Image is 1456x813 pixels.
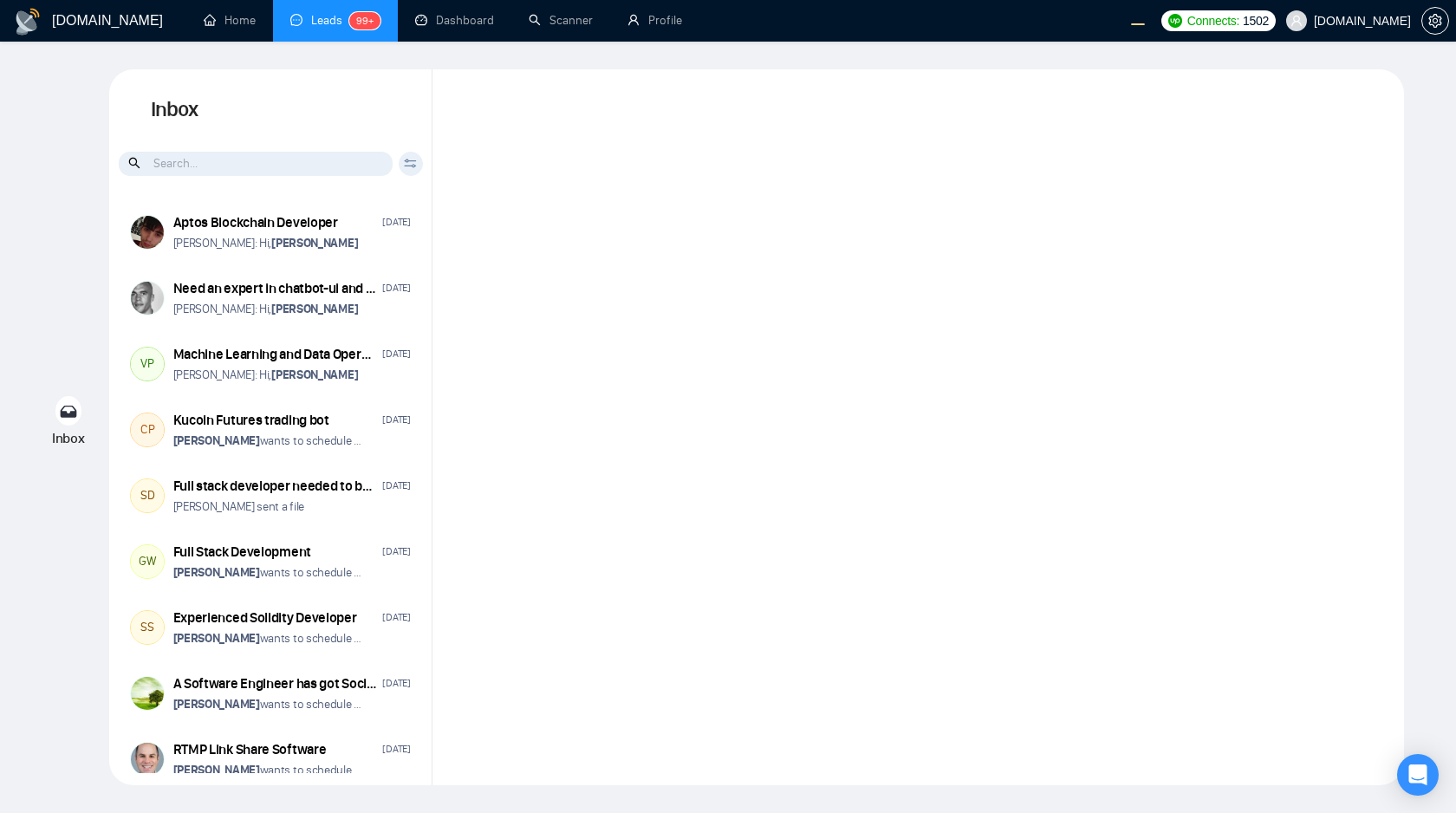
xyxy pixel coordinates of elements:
[131,479,164,512] div: SD
[382,543,410,560] div: [DATE]
[173,763,260,777] strong: [PERSON_NAME]
[173,631,260,646] strong: [PERSON_NAME]
[173,477,378,496] div: Full stack developer needed to build simple but professional ios/android app
[173,565,260,580] strong: [PERSON_NAME]
[173,433,363,449] p: wants to schedule a 60-minute meeting
[173,433,260,448] strong: [PERSON_NAME]
[173,696,363,712] p: wants to schedule a 60-minute meeting
[173,498,305,515] p: [PERSON_NAME] sent a file
[382,675,410,692] div: [DATE]
[1397,754,1439,796] div: Open Intercom Messenger
[1421,7,1449,35] button: setting
[173,762,363,778] p: wants to schedule a 60-minute meeting
[128,153,143,172] span: search
[1168,14,1182,28] img: upwork-logo.png
[204,13,256,28] a: homeHome
[131,348,164,380] div: VP
[382,478,410,494] div: [DATE]
[627,13,682,28] a: userProfile
[382,412,410,428] div: [DATE]
[529,13,593,28] a: searchScanner
[131,545,164,578] div: GW
[52,430,85,446] span: Inbox
[382,741,410,758] div: [DATE]
[173,367,359,383] p: [PERSON_NAME]: Hi,
[119,152,393,176] input: Search...
[109,69,432,151] h1: Inbox
[349,12,380,29] sup: 99+
[1187,11,1239,30] span: Connects:
[1243,11,1269,30] span: 1502
[131,413,164,446] div: CP
[173,411,329,430] div: Kucoin Futures trading bot
[1422,14,1448,28] span: setting
[131,677,164,710] img: Exan Untaz
[173,564,363,581] p: wants to schedule a 60-minute meeting
[382,609,410,626] div: [DATE]
[271,367,358,382] strong: [PERSON_NAME]
[173,608,357,628] div: Experienced Solidity Developer
[131,743,164,776] img: Daniel Mullaney
[1421,14,1449,28] a: setting
[14,8,42,36] img: logo
[131,611,164,644] div: SS
[290,13,380,28] a: messageLeads99+
[415,13,494,28] a: dashboardDashboard
[173,630,363,647] p: wants to schedule a 60-minute meeting
[1290,15,1303,27] span: user
[173,674,378,693] div: A Software Engineer has got Social Media application development experience with Spring Boot
[173,543,311,562] div: Full Stack Development
[173,697,260,712] strong: [PERSON_NAME]
[173,740,327,759] div: RTMP Link Share Software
